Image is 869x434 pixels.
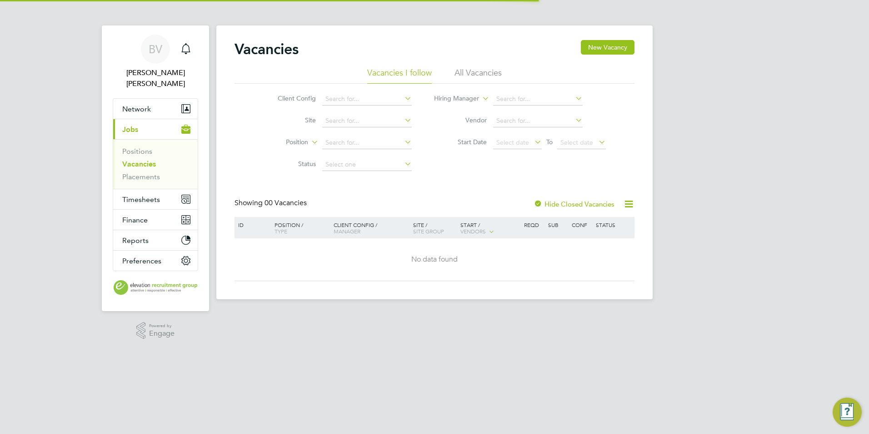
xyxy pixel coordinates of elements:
[265,198,307,207] span: 00 Vacancies
[434,138,487,146] label: Start Date
[122,172,160,181] a: Placements
[322,115,412,127] input: Search for...
[122,236,149,245] span: Reports
[122,257,161,265] span: Preferences
[322,136,412,149] input: Search for...
[581,40,634,55] button: New Vacancy
[322,158,412,171] input: Select one
[113,251,198,271] button: Preferences
[102,25,209,311] nav: Main navigation
[334,227,360,235] span: Manager
[235,198,309,208] div: Showing
[264,116,316,124] label: Site
[427,94,479,103] label: Hiring Manager
[493,93,583,106] input: Search for...
[236,255,633,264] div: No data found
[268,217,331,239] div: Position /
[367,67,432,84] li: Vacancies I follow
[113,280,198,295] a: Go to home page
[113,35,198,89] a: BV[PERSON_NAME] [PERSON_NAME]
[113,230,198,250] button: Reports
[833,398,862,427] button: Engage Resource Center
[113,189,198,209] button: Timesheets
[113,67,198,89] span: Bethany Louise Vaines
[546,217,569,232] div: Sub
[122,125,138,134] span: Jobs
[236,217,268,232] div: ID
[411,217,459,239] div: Site /
[122,195,160,204] span: Timesheets
[264,160,316,168] label: Status
[114,280,197,295] img: elevationrecruitmentgroup-logo-retina.png
[149,43,162,55] span: BV
[493,115,583,127] input: Search for...
[113,210,198,230] button: Finance
[458,217,522,240] div: Start /
[413,227,444,235] span: Site Group
[522,217,545,232] div: Reqd
[496,138,529,146] span: Select date
[113,139,198,189] div: Jobs
[434,116,487,124] label: Vendor
[275,227,287,235] span: Type
[322,93,412,106] input: Search for...
[122,160,156,168] a: Vacancies
[136,322,175,339] a: Powered byEngage
[331,217,411,239] div: Client Config /
[454,67,502,84] li: All Vacancies
[534,200,614,208] label: Hide Closed Vacancies
[544,136,555,148] span: To
[122,216,148,224] span: Finance
[264,94,316,102] label: Client Config
[113,119,198,139] button: Jobs
[149,330,175,338] span: Engage
[122,105,151,113] span: Network
[235,40,299,58] h2: Vacancies
[122,147,152,156] a: Positions
[149,322,175,330] span: Powered by
[560,138,593,146] span: Select date
[460,227,486,235] span: Vendors
[569,217,593,232] div: Conf
[113,99,198,119] button: Network
[256,138,308,147] label: Position
[594,217,633,232] div: Status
